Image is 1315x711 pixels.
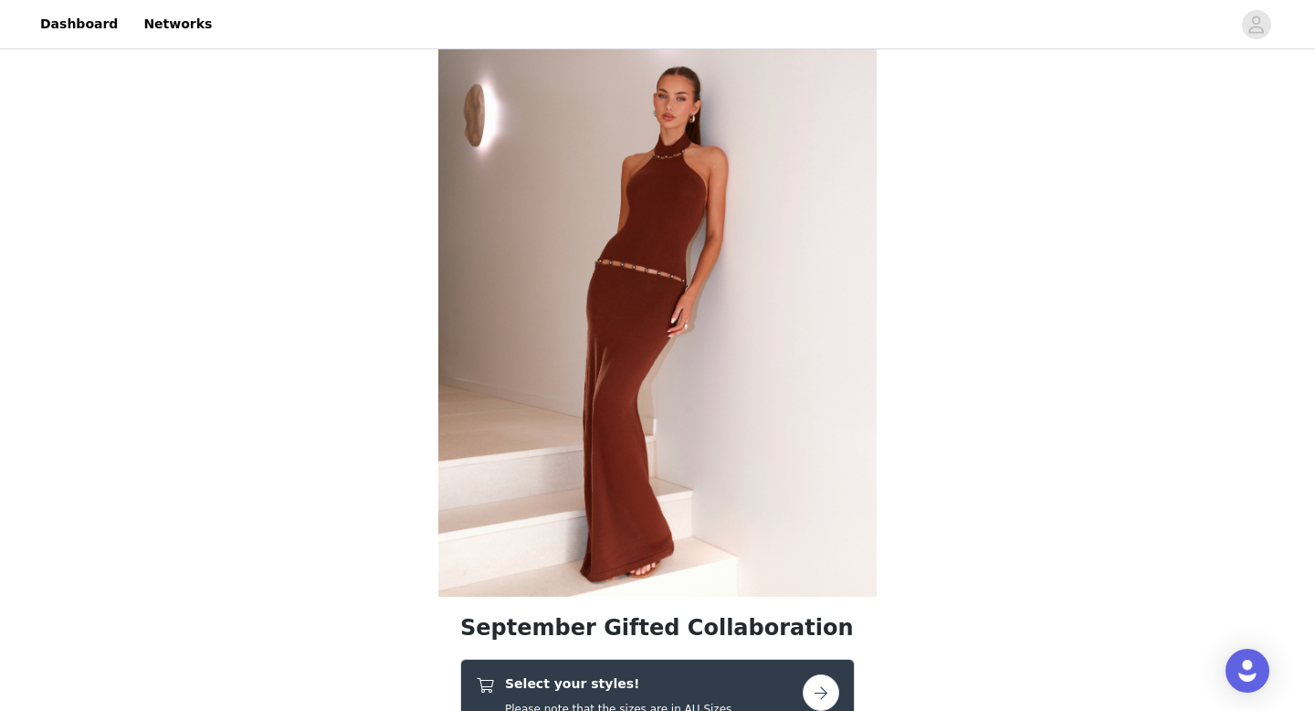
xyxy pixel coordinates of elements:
div: Open Intercom Messenger [1226,649,1269,693]
h1: September Gifted Collaboration [460,611,855,644]
a: Dashboard [29,4,129,45]
div: avatar [1247,10,1265,39]
img: campaign image [438,48,877,597]
h4: Select your styles! [505,674,731,694]
a: Networks [132,4,223,45]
